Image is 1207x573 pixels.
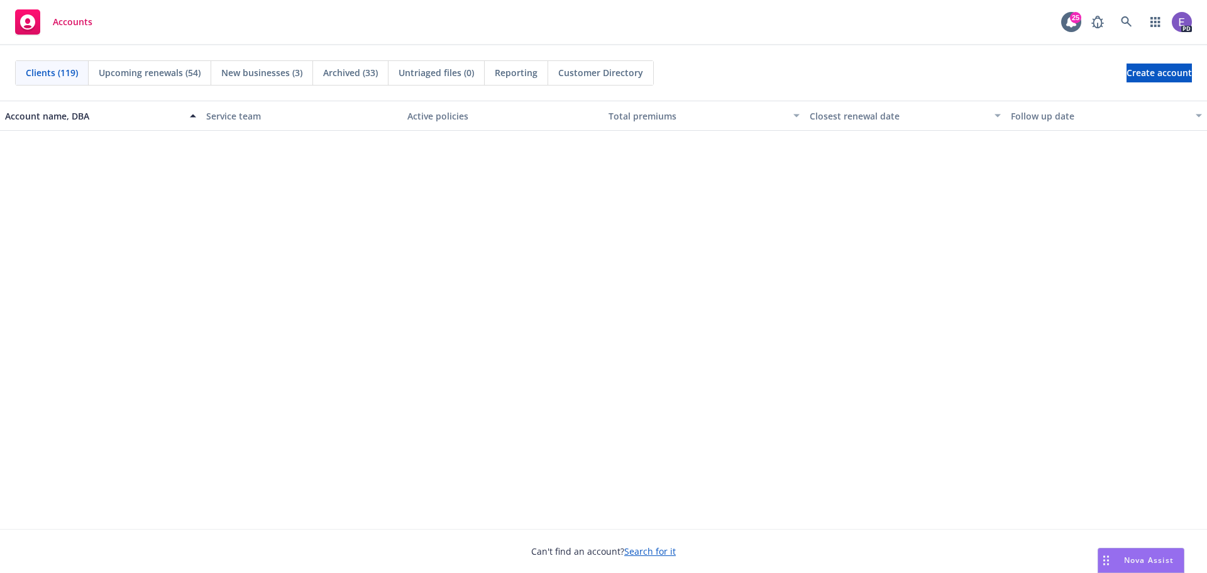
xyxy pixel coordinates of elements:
[1127,61,1192,85] span: Create account
[407,109,598,123] div: Active policies
[402,101,603,131] button: Active policies
[1085,9,1110,35] a: Report a Bug
[1098,548,1184,573] button: Nova Assist
[1124,555,1174,565] span: Nova Assist
[609,109,786,123] div: Total premiums
[805,101,1006,131] button: Closest renewal date
[1172,12,1192,32] img: photo
[624,545,676,557] a: Search for it
[1098,548,1114,572] div: Drag to move
[531,545,676,558] span: Can't find an account?
[1114,9,1139,35] a: Search
[1127,64,1192,82] a: Create account
[399,66,474,79] span: Untriaged files (0)
[26,66,78,79] span: Clients (119)
[201,101,402,131] button: Service team
[558,66,643,79] span: Customer Directory
[99,66,201,79] span: Upcoming renewals (54)
[1006,101,1207,131] button: Follow up date
[206,109,397,123] div: Service team
[5,109,182,123] div: Account name, DBA
[1011,109,1188,123] div: Follow up date
[53,17,92,27] span: Accounts
[323,66,378,79] span: Archived (33)
[1143,9,1168,35] a: Switch app
[810,109,987,123] div: Closest renewal date
[603,101,805,131] button: Total premiums
[1070,12,1081,23] div: 25
[10,4,97,40] a: Accounts
[495,66,537,79] span: Reporting
[221,66,302,79] span: New businesses (3)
